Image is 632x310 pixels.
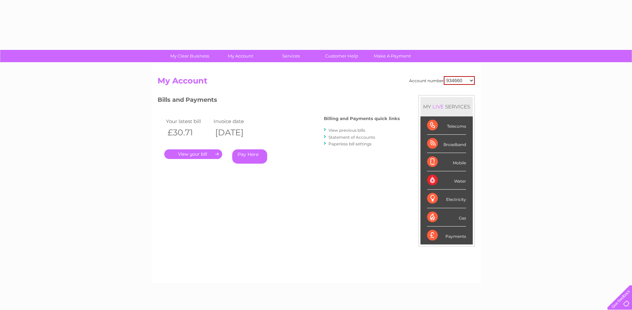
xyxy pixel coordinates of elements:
a: Services [264,50,318,62]
h4: Billing and Payments quick links [324,116,400,121]
div: Electricity [427,190,466,208]
div: Water [427,171,466,190]
td: Invoice date [212,117,260,126]
a: Make A Payment [365,50,420,62]
a: Statement of Accounts [328,135,375,140]
a: . [164,149,222,159]
a: My Account [213,50,268,62]
td: Your latest bill [164,117,212,126]
th: £30.71 [164,126,212,139]
div: Gas [427,208,466,227]
div: Telecoms [427,116,466,135]
div: LIVE [431,103,445,110]
div: Payments [427,227,466,244]
a: My Clear Business [162,50,217,62]
a: View previous bills [328,128,365,133]
div: Mobile [427,153,466,171]
h2: My Account [158,76,475,89]
div: MY SERVICES [420,97,473,116]
a: Customer Help [314,50,369,62]
a: Paperless bill settings [328,141,371,146]
div: Broadband [427,135,466,153]
th: [DATE] [212,126,260,139]
div: Account number [409,76,475,85]
a: Pay Here [232,149,267,164]
h3: Bills and Payments [158,95,400,107]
